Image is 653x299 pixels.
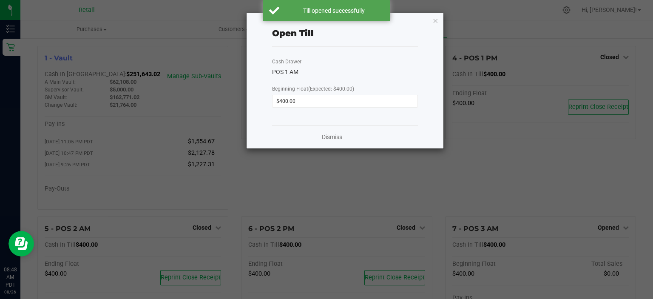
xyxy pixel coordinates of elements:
[9,231,34,256] iframe: Resource center
[272,86,354,92] span: Beginning Float
[322,133,342,142] a: Dismiss
[308,86,354,92] span: (Expected: $400.00)
[284,6,384,15] div: Till opened successfully
[272,27,314,40] div: Open Till
[272,68,418,77] div: POS 1 AM
[272,58,301,65] label: Cash Drawer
